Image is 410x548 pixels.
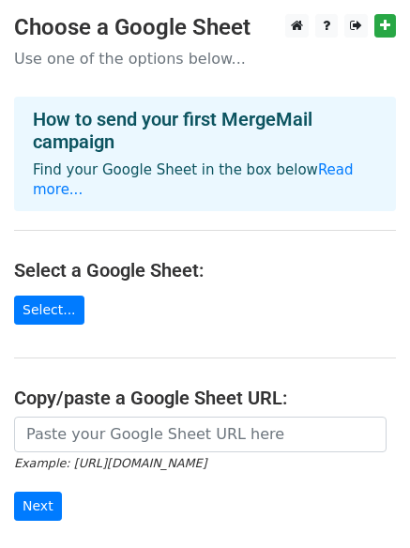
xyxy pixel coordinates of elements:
[14,259,396,282] h4: Select a Google Sheet:
[33,161,354,198] a: Read more...
[33,108,377,153] h4: How to send your first MergeMail campaign
[14,417,387,452] input: Paste your Google Sheet URL here
[14,296,84,325] a: Select...
[14,387,396,409] h4: Copy/paste a Google Sheet URL:
[33,160,377,200] p: Find your Google Sheet in the box below
[14,14,396,41] h3: Choose a Google Sheet
[14,492,62,521] input: Next
[14,49,396,68] p: Use one of the options below...
[14,456,206,470] small: Example: [URL][DOMAIN_NAME]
